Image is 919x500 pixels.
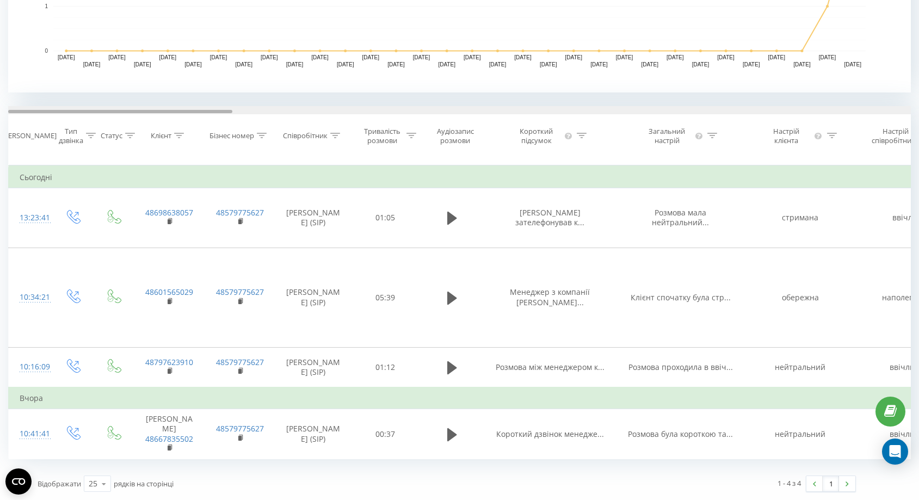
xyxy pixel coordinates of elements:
div: 10:34:21 [20,287,41,308]
td: [PERSON_NAME] (SIP) [275,248,351,347]
span: [PERSON_NAME] зателефонував к... [515,207,584,227]
div: 1 - 4 з 4 [778,478,801,489]
text: [DATE] [667,54,684,60]
div: Короткий підсумок [510,127,563,145]
text: [DATE] [590,61,608,67]
div: 10:16:09 [20,356,41,378]
text: [DATE] [489,61,507,67]
a: 48579775627 [216,357,264,367]
a: 48698638057 [145,207,193,218]
td: стримана [746,188,855,248]
div: Статус [101,131,122,140]
div: [PERSON_NAME] [2,131,57,140]
td: [PERSON_NAME] [134,409,205,459]
span: Розмова була короткою та... [628,429,733,439]
td: [PERSON_NAME] (SIP) [275,347,351,387]
a: 48667835502 [145,434,193,444]
a: 48601565029 [145,287,193,297]
a: 48579775627 [216,207,264,218]
text: [DATE] [464,54,481,60]
td: 01:12 [351,347,420,387]
text: [DATE] [311,54,329,60]
text: [DATE] [616,54,633,60]
text: [DATE] [235,61,252,67]
text: [DATE] [261,54,278,60]
div: Open Intercom Messenger [882,439,908,465]
td: 05:39 [351,248,420,347]
span: Розмова мала нейтральний... [652,207,709,227]
div: Аудіозапис розмови [429,127,482,145]
div: Співробітник [283,131,328,140]
text: 1 [45,3,48,9]
td: нейтральний [746,347,855,387]
text: [DATE] [768,54,786,60]
text: [DATE] [743,61,760,67]
button: Open CMP widget [5,468,32,495]
a: 48797623910 [145,357,193,367]
div: Тип дзвінка [59,127,83,145]
text: [DATE] [819,54,836,60]
text: [DATE] [514,54,532,60]
a: 1 [823,476,839,491]
span: Менеджер з компанії [PERSON_NAME]... [510,287,590,307]
td: 00:37 [351,409,420,459]
td: нейтральний [746,409,855,459]
div: Загальний настрій [641,127,693,145]
text: [DATE] [210,54,227,60]
div: Клієнт [151,131,171,140]
text: [DATE] [159,54,177,60]
text: [DATE] [413,54,430,60]
span: Відображати [38,479,81,489]
text: [DATE] [565,54,583,60]
td: [PERSON_NAME] (SIP) [275,409,351,459]
div: Тривалість розмови [361,127,404,145]
text: [DATE] [362,54,380,60]
text: [DATE] [337,61,354,67]
span: Короткий дзвінок менедже... [496,429,604,439]
text: [DATE] [692,61,710,67]
text: [DATE] [286,61,304,67]
text: [DATE] [108,54,126,60]
text: [DATE] [134,61,151,67]
text: 0 [45,48,48,54]
text: [DATE] [387,61,405,67]
span: Розмова проходила в ввіч... [628,362,733,372]
text: [DATE] [540,61,557,67]
span: Клієнт спочатку була стр... [631,292,731,303]
td: 01:05 [351,188,420,248]
text: [DATE] [844,61,861,67]
div: 10:41:41 [20,423,41,445]
text: [DATE] [793,61,811,67]
div: 25 [89,478,97,489]
a: 48579775627 [216,423,264,434]
a: 48579775627 [216,287,264,297]
text: [DATE] [184,61,202,67]
text: [DATE] [58,54,75,60]
div: Настрій клієнта [761,127,811,145]
text: [DATE] [717,54,735,60]
text: [DATE] [641,61,658,67]
text: [DATE] [438,61,455,67]
div: 13:23:41 [20,207,41,229]
span: рядків на сторінці [114,479,174,489]
td: [PERSON_NAME] (SIP) [275,188,351,248]
div: Бізнес номер [209,131,254,140]
span: Розмова між менеджером к... [496,362,605,372]
td: обережна [746,248,855,347]
text: [DATE] [83,61,101,67]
